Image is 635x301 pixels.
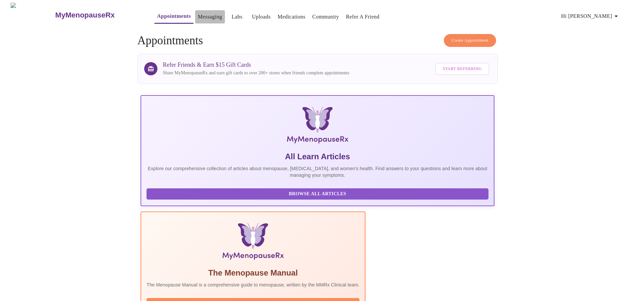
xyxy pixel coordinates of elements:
[163,70,349,76] p: Share MyMenopauseRx and earn gift cards to over 200+ stores when friends complete appointments
[157,12,191,21] a: Appointments
[227,10,248,23] button: Labs
[343,10,382,23] button: Refer a Friend
[195,10,225,23] button: Messaging
[153,190,482,198] span: Browse All Articles
[200,106,435,146] img: MyMenopauseRx Logo
[198,12,222,21] a: Messaging
[277,12,305,21] a: Medications
[147,191,490,196] a: Browse All Articles
[435,63,489,75] button: Start Referring
[434,59,490,78] a: Start Referring
[147,188,488,200] button: Browse All Articles
[312,12,339,21] a: Community
[275,10,308,23] button: Medications
[11,3,55,27] img: MyMenopauseRx Logo
[443,65,482,73] span: Start Referring
[310,10,342,23] button: Community
[147,268,360,278] h5: The Menopause Manual
[147,282,360,288] p: The Menopause Manual is a comprehensive guide to menopause, written by the MMRx Clinical team.
[232,12,242,21] a: Labs
[147,165,488,178] p: Explore our comprehensive collection of articles about menopause, [MEDICAL_DATA], and women's hea...
[451,37,488,44] span: Create Appointment
[346,12,380,21] a: Refer a Friend
[444,34,496,47] button: Create Appointment
[163,61,349,68] h3: Refer Friends & Earn $15 Gift Cards
[252,12,271,21] a: Uploads
[55,4,141,27] a: MyMenopauseRx
[154,10,193,24] button: Appointments
[137,34,498,47] h4: Appointments
[55,11,115,19] h3: MyMenopauseRx
[249,10,274,23] button: Uploads
[147,151,488,162] h5: All Learn Articles
[180,223,325,262] img: Menopause Manual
